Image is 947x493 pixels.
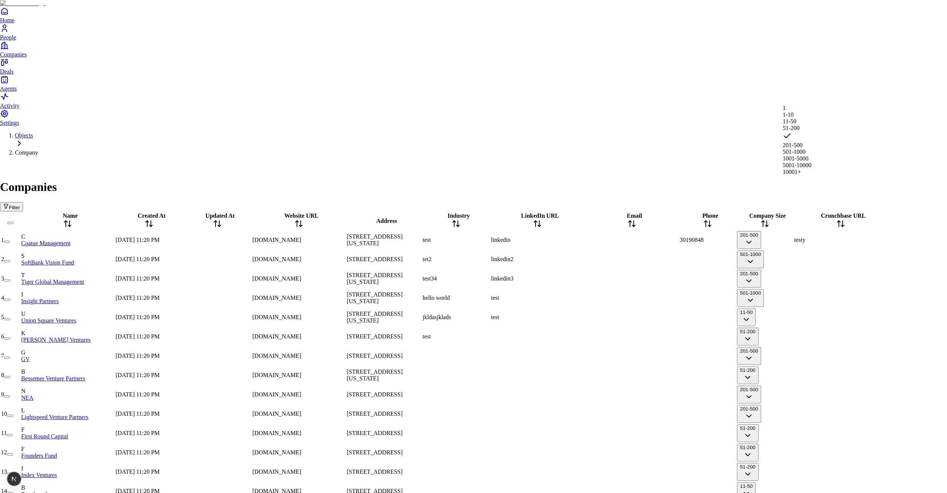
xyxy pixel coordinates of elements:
div: 11-50 [783,118,811,125]
div: 51-200 [783,125,811,132]
div: 501-1000 [783,149,811,155]
div: 201-500 [783,142,811,149]
div: 5001-10000 [783,162,811,169]
div: 1-10 [783,111,811,118]
div: 1 [783,105,811,111]
div: 10001+ [783,169,811,175]
div: 1001-5000 [783,155,811,162]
